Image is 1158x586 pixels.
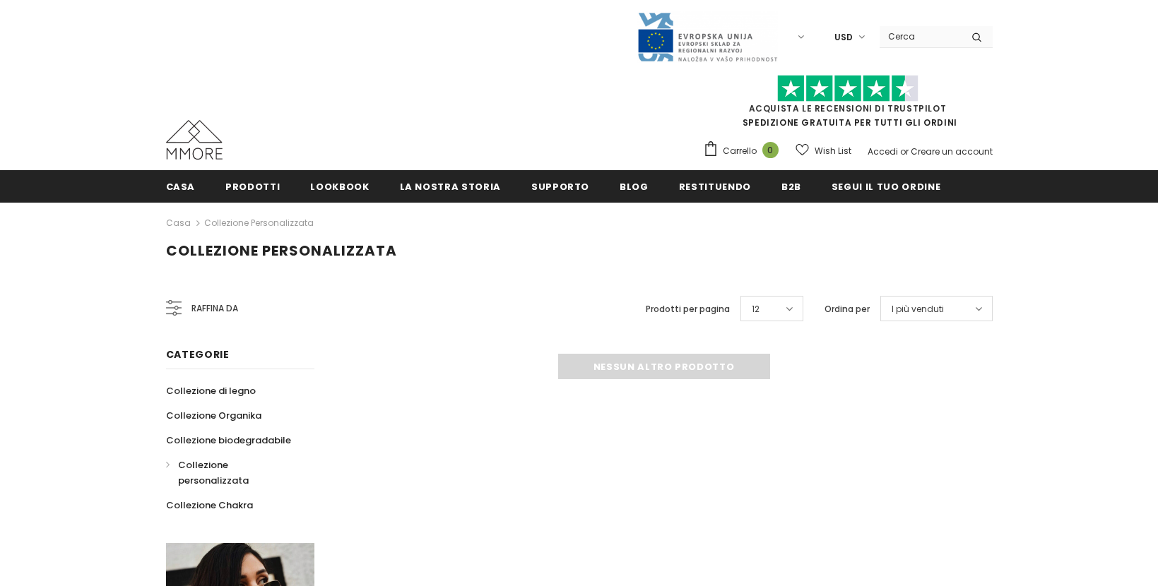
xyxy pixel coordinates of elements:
[832,170,940,202] a: Segui il tuo ordine
[777,75,918,102] img: Fidati di Pilot Stars
[310,180,369,193] span: Lookbook
[166,180,196,193] span: Casa
[400,180,501,193] span: La nostra storia
[900,145,909,157] span: or
[310,170,369,202] a: Lookbook
[166,347,230,361] span: Categorie
[911,145,993,157] a: Creare un account
[166,384,256,397] span: Collezione di legno
[637,11,778,63] img: Javni Razpis
[620,180,649,193] span: Blog
[204,217,314,229] a: Collezione personalizzata
[637,30,778,42] a: Javni Razpis
[781,180,801,193] span: B2B
[752,302,760,316] span: 12
[832,180,940,193] span: Segui il tuo ordine
[723,144,757,158] span: Carrello
[892,302,944,316] span: I più venduti
[166,433,291,447] span: Collezione biodegradabile
[225,170,280,202] a: Prodotti
[166,409,261,422] span: Collezione Organika
[815,144,851,158] span: Wish List
[834,30,853,44] span: USD
[166,378,256,403] a: Collezione di legno
[166,428,291,453] a: Collezione biodegradabile
[166,241,397,261] span: Collezione personalizzata
[762,142,779,158] span: 0
[781,170,801,202] a: B2B
[531,180,589,193] span: supporto
[880,26,961,47] input: Search Site
[166,170,196,202] a: Casa
[166,498,253,512] span: Collezione Chakra
[166,215,191,232] a: Casa
[178,458,249,487] span: Collezione personalizzata
[166,493,253,518] a: Collezione Chakra
[400,170,501,202] a: La nostra storia
[825,302,870,316] label: Ordina per
[166,120,223,160] img: Casi MMORE
[166,403,261,428] a: Collezione Organika
[191,301,238,316] span: Raffina da
[679,180,751,193] span: Restituendo
[531,170,589,202] a: supporto
[703,140,786,162] a: Carrello 0
[868,145,898,157] a: Accedi
[166,453,299,493] a: Collezione personalizzata
[646,302,730,316] label: Prodotti per pagina
[679,170,751,202] a: Restituendo
[620,170,649,202] a: Blog
[796,138,851,163] a: Wish List
[749,102,947,114] a: Acquista le recensioni di TrustPilot
[225,180,280,193] span: Prodotti
[703,81,993,128] span: SPEDIZIONE GRATUITA PER TUTTI GLI ORDINI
